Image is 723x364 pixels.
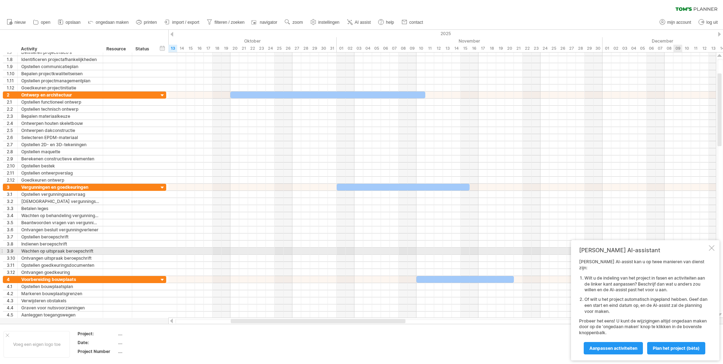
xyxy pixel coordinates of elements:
[21,99,99,105] div: Opstellen functioneel ontwerp
[7,70,17,77] div: 1.10
[7,255,17,261] div: 3.10
[21,120,99,127] div: Ontwerpen houten skeletbouw
[21,56,99,63] div: Identificeren projectafhankelijkheden
[390,45,399,52] div: vrijdag, 7 November 2025
[620,45,629,52] div: woensdag, 3 December 2025
[21,106,99,112] div: Opstellen technisch ontwerp
[7,212,17,219] div: 3.4
[21,170,99,176] div: Opstellen ontwerpverslag
[7,226,17,233] div: 3.6
[7,113,17,120] div: 2.3
[706,20,718,25] span: log uit
[284,45,292,52] div: zondag, 26 Oktober 2025
[78,340,117,346] div: Date:
[222,45,230,52] div: zondag, 19 Oktober 2025
[172,20,200,25] span: import / export
[579,247,707,254] div: [PERSON_NAME] AI-assistant
[345,18,373,27] a: AI assist
[7,141,17,148] div: 2.7
[78,348,117,354] div: Project Number
[7,84,17,91] div: 1.12
[86,18,131,27] a: ongedaan maken
[21,276,99,283] div: Voorbereiding bouwplaats
[658,18,693,27] a: mijn account
[7,77,17,84] div: 1.11
[21,134,99,141] div: Selecteren EPDM-materiaal
[558,45,567,52] div: woensdag, 26 November 2025
[337,37,602,45] div: November 2025
[7,304,17,311] div: 4.4
[7,184,17,191] div: 3
[301,45,310,52] div: dinsdag, 28 Oktober 2025
[7,99,17,105] div: 2.1
[4,331,70,358] div: Voeg een eigen logo toe
[7,177,17,183] div: 2.12
[594,45,602,52] div: zondag, 30 November 2025
[21,255,99,261] div: Ontvangen uitspraak beroepschrift
[21,45,99,53] div: Activity
[386,20,394,25] span: help
[21,113,99,120] div: Bepalen materiaalkeuze
[584,342,643,354] a: Aanpassen activiteiten
[567,45,576,52] div: donderdag, 27 November 2025
[638,45,647,52] div: vrijdag, 5 December 2025
[21,155,99,162] div: Berekenen constructieve elementen
[7,56,17,63] div: 1.8
[549,45,558,52] div: dinsdag, 25 November 2025
[21,290,99,297] div: Markeren bouwplaatsgrenzen
[283,18,305,27] a: zoom
[21,205,99,212] div: Betalen leges
[205,18,247,27] a: filteren / zoeken
[275,45,284,52] div: zaterdag, 25 Oktober 2025
[7,155,17,162] div: 2.9
[318,20,340,25] span: instellingen
[673,45,682,52] div: dinsdag, 9 December 2025
[372,45,381,52] div: woensdag, 5 November 2025
[319,45,328,52] div: donderdag, 30 Oktober 2025
[21,198,99,205] div: [DEMOGRAPHIC_DATA] vergunningsaanvraag
[21,84,99,91] div: Goedkeuren projectinitiatie
[21,162,99,169] div: Opstellen bestek
[5,18,28,27] a: nieuw
[266,45,275,52] div: vrijdag, 24 Oktober 2025
[118,348,178,354] div: ....
[505,45,514,52] div: donderdag, 20 November 2025
[62,37,337,45] div: Oktober 2025
[56,18,83,27] a: opslaan
[106,45,128,53] div: Resource
[470,45,478,52] div: zondag, 16 November 2025
[399,45,408,52] div: zaterdag, 8 November 2025
[21,269,99,276] div: Ontvangen goedkeuring
[21,77,99,84] div: Opstellen projectmanagementplan
[400,18,425,27] a: contact
[230,45,239,52] div: maandag, 20 Oktober 2025
[7,205,17,212] div: 3.3
[700,45,709,52] div: vrijdag, 12 December 2025
[204,45,213,52] div: vrijdag, 17 Oktober 2025
[7,283,17,290] div: 4.1
[629,45,638,52] div: donderdag, 4 December 2025
[118,331,178,337] div: ....
[653,346,700,351] span: Plan het project (bèta)
[656,45,665,52] div: zondag, 7 December 2025
[354,45,363,52] div: maandag, 3 November 2025
[461,45,470,52] div: zaterdag, 15 November 2025
[7,162,17,169] div: 2.10
[346,45,354,52] div: zondag, 2 November 2025
[7,233,17,240] div: 3.7
[7,127,17,134] div: 2.5
[21,262,99,269] div: Opstellen goedkeuringsdocumenten
[15,20,26,25] span: nieuw
[337,45,346,52] div: zaterdag, 1 November 2025
[589,346,637,351] span: Aanpassen activiteiten
[21,141,99,148] div: Opstellen 2D- en 3D-tekeningen
[213,45,222,52] div: zaterdag, 18 Oktober 2025
[21,248,99,254] div: Wachten op uitspraak beroepschrift
[585,45,594,52] div: zaterdag, 29 November 2025
[7,269,17,276] div: 3.12
[21,311,99,318] div: Aanleggen toegangswegen
[443,45,452,52] div: donderdag, 13 November 2025
[691,45,700,52] div: donderdag, 11 December 2025
[21,63,99,70] div: Opstellen communicatieplan
[7,276,17,283] div: 4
